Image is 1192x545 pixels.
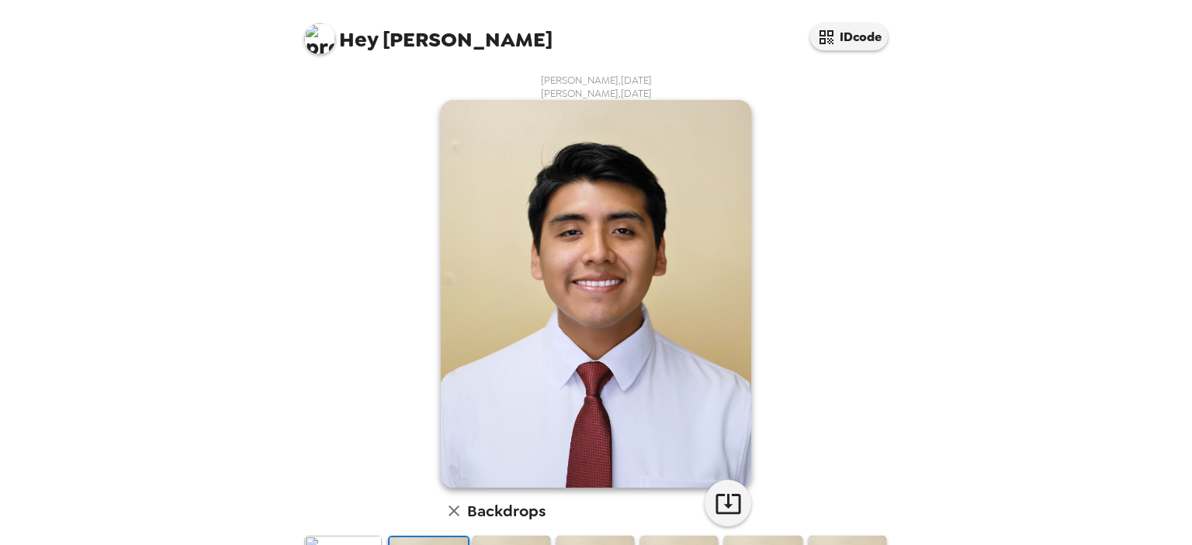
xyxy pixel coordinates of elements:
span: Hey [339,26,378,53]
img: profile pic [304,23,335,54]
img: user [441,100,751,488]
button: IDcode [810,23,888,50]
h6: Backdrops [467,498,546,523]
span: [PERSON_NAME] , [DATE] [541,87,652,100]
span: [PERSON_NAME] [304,16,553,50]
span: [PERSON_NAME] , [DATE] [541,74,652,87]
